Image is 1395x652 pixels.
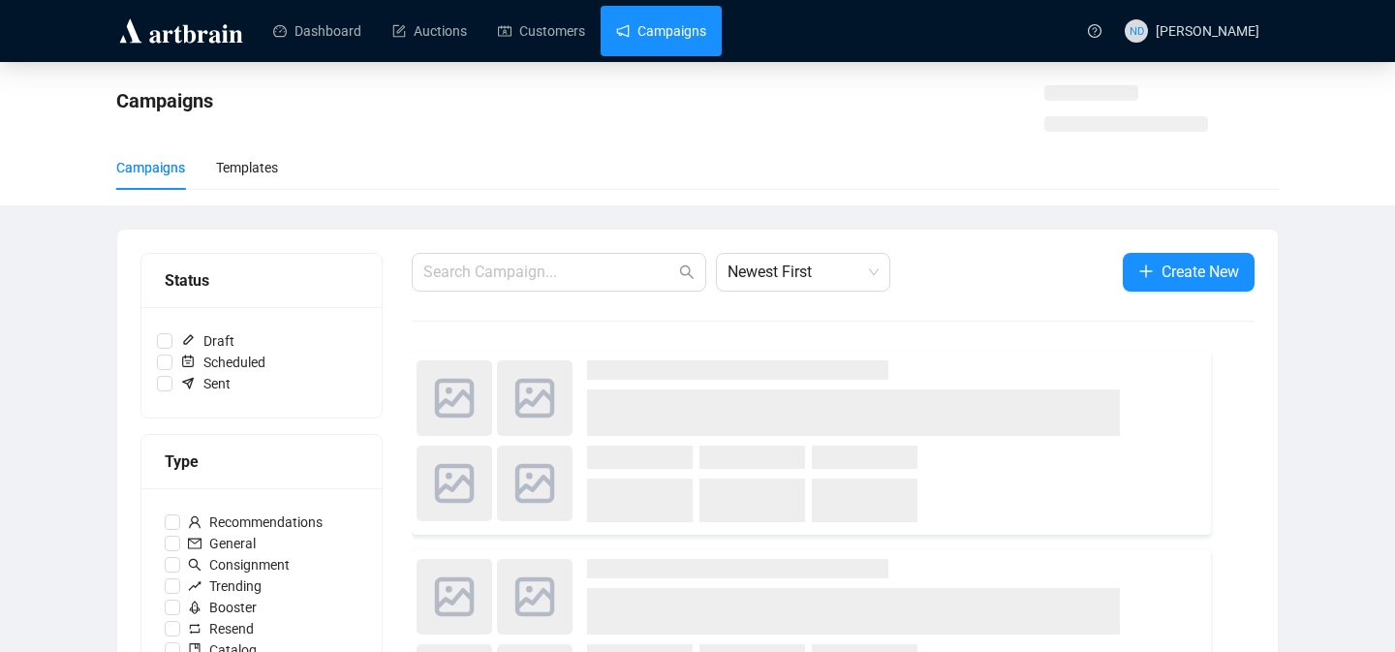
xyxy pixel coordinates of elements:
a: Campaigns [616,6,706,56]
a: Dashboard [273,6,361,56]
span: mail [188,537,201,550]
span: General [180,533,263,554]
a: Customers [498,6,585,56]
span: Draft [172,330,242,352]
span: Resend [180,618,262,639]
span: [PERSON_NAME] [1156,23,1259,39]
div: Type [165,450,358,474]
span: search [188,558,201,572]
span: rocket [188,601,201,614]
span: user [188,515,201,529]
span: Recommendations [180,512,330,533]
span: Booster [180,597,264,618]
img: photo.svg [417,446,492,521]
img: photo.svg [497,559,573,635]
span: Campaigns [116,89,213,112]
img: photo.svg [497,446,573,521]
input: Search Campaign... [423,261,675,284]
button: Create New [1123,253,1255,292]
span: Trending [180,575,269,597]
img: photo.svg [497,360,573,436]
img: photo.svg [417,360,492,436]
span: retweet [188,622,201,636]
span: Scheduled [172,352,273,373]
span: Newest First [728,254,879,291]
div: Campaigns [116,157,185,178]
a: Auctions [392,6,467,56]
span: plus [1138,264,1154,279]
span: rise [188,579,201,593]
div: Templates [216,157,278,178]
img: photo.svg [417,559,492,635]
span: search [679,264,695,280]
span: ND [1129,22,1143,40]
img: logo [116,16,246,47]
div: Status [165,268,358,293]
span: Sent [172,373,238,394]
span: Consignment [180,554,297,575]
span: question-circle [1088,24,1101,38]
span: Create New [1162,260,1239,284]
